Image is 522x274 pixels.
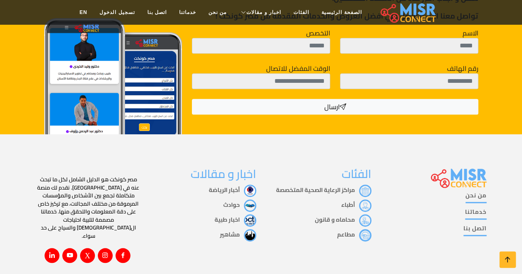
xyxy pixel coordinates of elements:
[315,214,371,225] a: محاماه و قانون
[220,229,256,240] a: مشاهير
[359,214,371,227] img: محاماه و قانون
[431,167,486,188] img: main.misr_connect
[465,208,487,220] a: خدماتنا
[244,229,256,241] img: مشاهير
[93,5,141,20] a: تسجيل الدخول
[36,176,141,240] p: مصر كونكت هو الدليل الشامل لكل ما تبحث عنه في [GEOGRAPHIC_DATA]. نقدم لك منصة متكاملة تجمع بين ال...
[244,199,256,212] img: حوادث
[173,5,202,20] a: خدماتنا
[244,185,256,197] img: أخبار الرياضة
[266,167,371,181] h3: الفئات
[246,9,281,16] span: اخبار و مقالات
[141,5,173,20] a: اتصل بنا
[315,5,368,20] a: الصفحة الرئيسية
[380,2,436,23] img: main.misr_connect
[359,185,371,197] img: مراكز الرعاية الصحية المتخصصة
[463,224,487,236] a: اتصل بنا
[151,167,256,181] h3: اخبار و مقالات
[266,63,330,73] label: الوقت المفضل للاتصال
[359,229,371,241] img: مطاعم
[287,5,315,20] a: الفئات
[85,251,90,259] i: X
[306,28,330,38] label: التخصص
[215,214,256,225] a: اخبار طبية
[465,191,487,203] a: من نحن
[73,5,94,20] a: EN
[202,5,233,20] a: من نحن
[223,199,256,210] a: حوادث
[359,199,371,212] img: أطباء
[80,248,95,263] a: X
[233,5,287,20] a: اخبار و مقالات
[209,185,256,195] a: أخبار الرياضة
[341,199,371,210] a: أطباء
[192,99,478,115] button: ارسال
[44,18,182,147] img: Join Misr Connect
[447,63,478,73] label: رقم الهاتف
[276,185,371,195] a: مراكز الرعاية الصحية المتخصصة
[244,214,256,227] img: اخبار طبية
[463,28,478,38] label: الاسم
[337,229,371,240] a: مطاعم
